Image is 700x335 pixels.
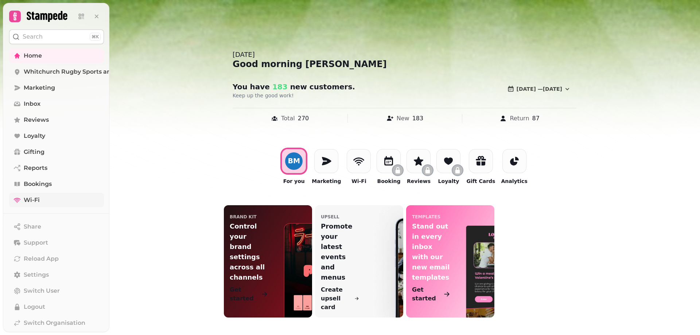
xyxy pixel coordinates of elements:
[9,129,104,143] a: Loyalty
[24,116,49,124] span: Reviews
[24,100,40,108] span: Inbox
[407,178,431,185] p: Reviews
[9,161,104,175] a: Reports
[288,157,300,164] div: B M
[9,48,104,63] a: Home
[9,235,104,250] button: Support
[9,65,104,79] a: Whitchurch Rugby Sports and Social Club
[351,178,366,185] p: Wi-Fi
[466,178,495,185] p: Gift Cards
[24,270,49,279] span: Settings
[501,82,577,96] button: [DATE] —[DATE]
[233,50,577,60] div: [DATE]
[9,81,104,95] a: Marketing
[377,178,400,185] p: Booking
[23,32,43,41] p: Search
[412,285,442,303] p: Get started
[24,196,40,204] span: Wi-Fi
[24,254,59,263] span: Reload App
[24,67,149,76] span: Whitchurch Rugby Sports and Social Club
[24,238,48,247] span: Support
[24,303,45,311] span: Logout
[24,132,45,140] span: Loyalty
[9,252,104,266] button: Reload App
[9,219,104,234] button: Share
[406,205,494,318] a: templatesStand out in every inbox with our new email templatesGet started
[321,285,353,312] p: Create upsell card
[24,83,55,92] span: Marketing
[501,178,527,185] p: Analytics
[24,319,85,327] span: Switch Organisation
[90,33,101,41] div: ⌘K
[24,287,60,295] span: Switch User
[9,145,104,159] a: Gifting
[24,51,42,60] span: Home
[283,178,305,185] p: For you
[9,300,104,314] button: Logout
[24,148,44,156] span: Gifting
[438,178,459,185] p: Loyalty
[9,177,104,191] a: Bookings
[230,221,268,283] p: Control your brand settings across all channels
[24,180,52,188] span: Bookings
[9,193,104,207] a: Wi-Fi
[9,268,104,282] a: Settings
[9,97,104,111] a: Inbox
[321,221,359,283] p: Promote your latest events and menus
[224,205,312,318] a: Brand KitControl your brand settings across all channelsGet started
[4,5,73,18] span: Hello! Need help or have a question?
[412,214,440,220] p: templates
[233,82,373,92] h2: You have new customer s .
[517,86,562,91] span: [DATE] — [DATE]
[9,316,104,330] a: Switch Organisation
[230,214,257,220] p: Brand Kit
[315,205,403,318] a: upsellPromote your latest events and menusCreate upsell card
[24,164,47,172] span: Reports
[9,113,104,127] a: Reviews
[412,221,450,283] p: Stand out in every inbox with our new email templates
[270,82,288,91] span: 183
[9,284,104,298] button: Switch User
[312,178,341,185] p: Marketing
[230,285,260,303] p: Get started
[233,58,577,70] div: Good morning [PERSON_NAME]
[9,30,104,44] button: Search⌘K
[24,222,41,231] span: Share
[233,92,419,99] p: Keep up the good work!
[321,214,339,220] p: upsell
